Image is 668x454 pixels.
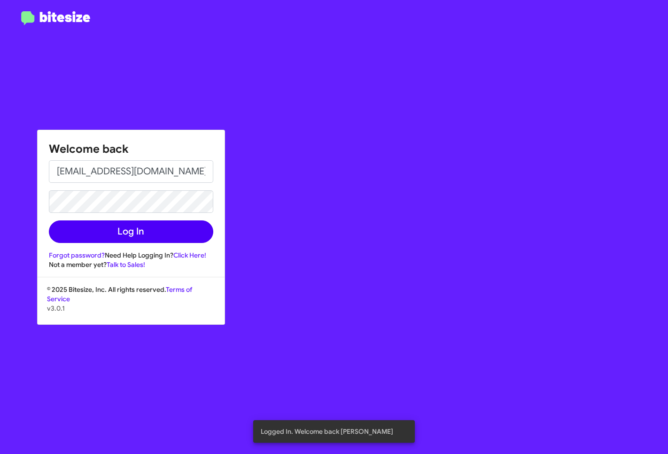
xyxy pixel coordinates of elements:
div: © 2025 Bitesize, Inc. All rights reserved. [38,285,225,324]
a: Terms of Service [47,285,192,303]
h1: Welcome back [49,141,213,157]
span: Logged In. Welcome back [PERSON_NAME] [261,427,393,436]
input: Email address [49,160,213,183]
div: Not a member yet? [49,260,213,269]
button: Log In [49,220,213,243]
a: Talk to Sales! [107,260,145,269]
div: Need Help Logging In? [49,250,213,260]
p: v3.0.1 [47,304,215,313]
a: Forgot password? [49,251,105,259]
a: Click Here! [173,251,206,259]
